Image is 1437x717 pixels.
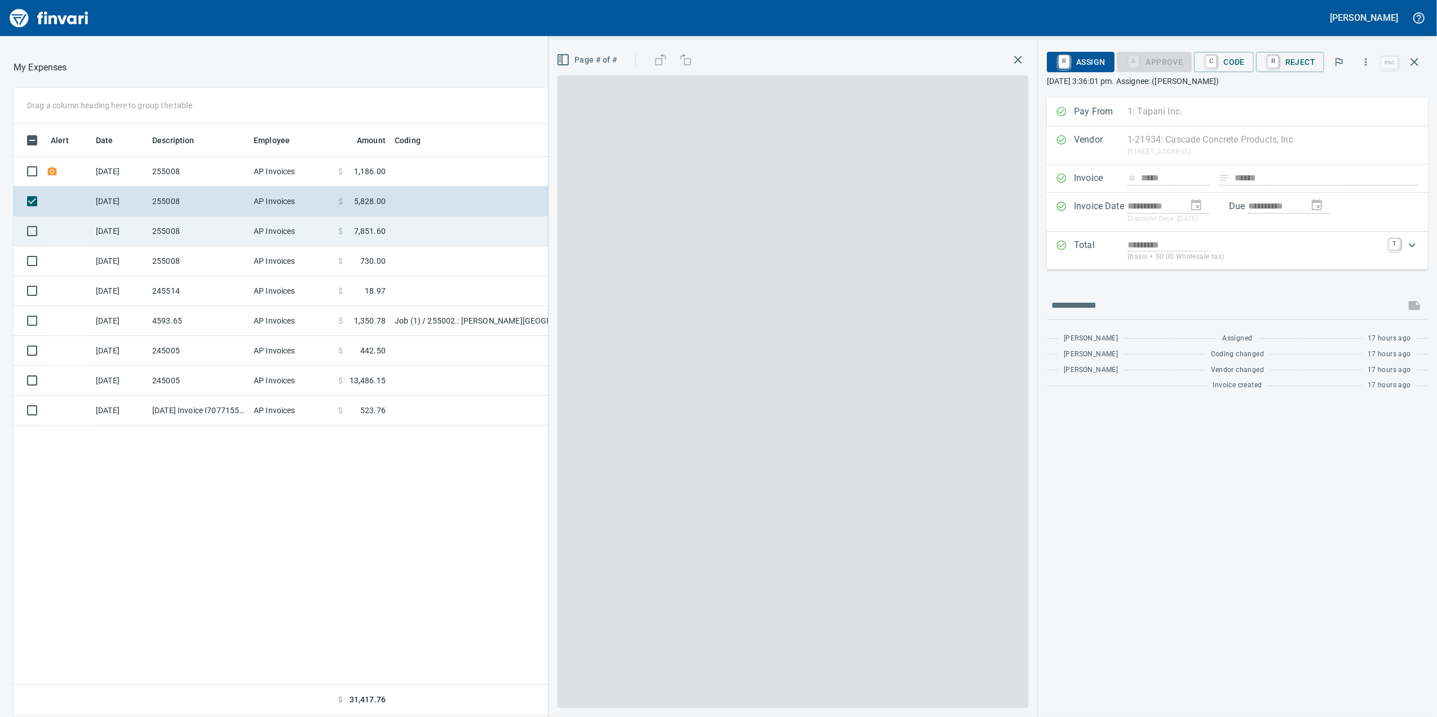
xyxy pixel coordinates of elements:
[14,61,67,74] nav: breadcrumb
[1117,56,1192,66] div: Coding Required
[91,187,148,216] td: [DATE]
[91,336,148,366] td: [DATE]
[14,61,67,74] p: My Expenses
[350,694,386,706] span: 31,417.76
[1328,9,1401,26] button: [PERSON_NAME]
[1256,52,1324,72] button: RReject
[91,216,148,246] td: [DATE]
[254,134,304,147] span: Employee
[357,134,386,147] span: Amount
[1389,238,1400,250] a: T
[360,405,386,416] span: 523.76
[365,285,386,296] span: 18.97
[1368,333,1411,344] span: 17 hours ago
[91,246,148,276] td: [DATE]
[249,306,334,336] td: AP Invoices
[354,225,386,237] span: 7,851.60
[148,366,249,396] td: 245005
[1074,238,1128,263] p: Total
[148,306,249,336] td: 4593.65
[1401,292,1428,319] span: This records your message into the invoice and notifies anyone mentioned
[152,134,209,147] span: Description
[1206,55,1217,68] a: C
[254,134,290,147] span: Employee
[249,157,334,187] td: AP Invoices
[249,276,334,306] td: AP Invoices
[338,255,343,267] span: $
[96,134,128,147] span: Date
[148,336,249,366] td: 245005
[91,396,148,426] td: [DATE]
[96,134,113,147] span: Date
[249,216,334,246] td: AP Invoices
[338,345,343,356] span: $
[1268,55,1279,68] a: R
[1330,12,1398,24] h5: [PERSON_NAME]
[338,285,343,296] span: $
[91,366,148,396] td: [DATE]
[338,315,343,326] span: $
[148,187,249,216] td: 255008
[91,157,148,187] td: [DATE]
[1211,365,1264,376] span: Vendor changed
[148,396,249,426] td: [DATE] Invoice I7077155 from H.D. [PERSON_NAME] Company Inc. (1-10431)
[390,306,672,336] td: Job (1) / 255002.: [PERSON_NAME][GEOGRAPHIC_DATA] Phase 2 & 3 / 1003. .: General Requirements / 5...
[249,187,334,216] td: AP Invoices
[395,134,421,147] span: Coding
[1211,349,1264,360] span: Coding changed
[395,134,435,147] span: Coding
[338,225,343,237] span: $
[1064,349,1118,360] span: [PERSON_NAME]
[350,375,386,386] span: 13,486.15
[91,306,148,336] td: [DATE]
[360,345,386,356] span: 442.50
[148,246,249,276] td: 255008
[1368,365,1411,376] span: 17 hours ago
[46,167,58,175] span: Receipt Required
[249,336,334,366] td: AP Invoices
[1047,52,1114,72] button: RAssign
[1327,50,1351,74] button: Flag
[1047,76,1428,87] p: [DATE] 3:36:01 pm. Assignee: ([PERSON_NAME])
[148,216,249,246] td: 255008
[338,405,343,416] span: $
[1368,349,1411,360] span: 17 hours ago
[1203,52,1245,72] span: Code
[1378,48,1428,76] span: Close invoice
[1213,380,1262,391] span: Invoice created
[1128,251,1382,263] p: (basis + $0.00 Wholesale tax)
[51,134,69,147] span: Alert
[354,315,386,326] span: 1,350.78
[91,276,148,306] td: [DATE]
[249,396,334,426] td: AP Invoices
[1194,52,1254,72] button: CCode
[1354,50,1378,74] button: More
[51,134,83,147] span: Alert
[1059,55,1069,68] a: R
[1064,333,1118,344] span: [PERSON_NAME]
[148,157,249,187] td: 255008
[249,246,334,276] td: AP Invoices
[1064,365,1118,376] span: [PERSON_NAME]
[148,276,249,306] td: 245514
[1047,232,1428,269] div: Expand
[338,375,343,386] span: $
[360,255,386,267] span: 730.00
[354,196,386,207] span: 5,828.00
[1265,52,1315,72] span: Reject
[338,166,343,177] span: $
[7,5,91,32] img: Finvari
[1056,52,1105,72] span: Assign
[152,134,194,147] span: Description
[338,694,343,706] span: $
[249,366,334,396] td: AP Invoices
[1222,333,1252,344] span: Assigned
[342,134,386,147] span: Amount
[27,100,192,111] p: Drag a column heading here to group the table
[1381,56,1398,69] a: esc
[338,196,343,207] span: $
[1368,380,1411,391] span: 17 hours ago
[354,166,386,177] span: 1,186.00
